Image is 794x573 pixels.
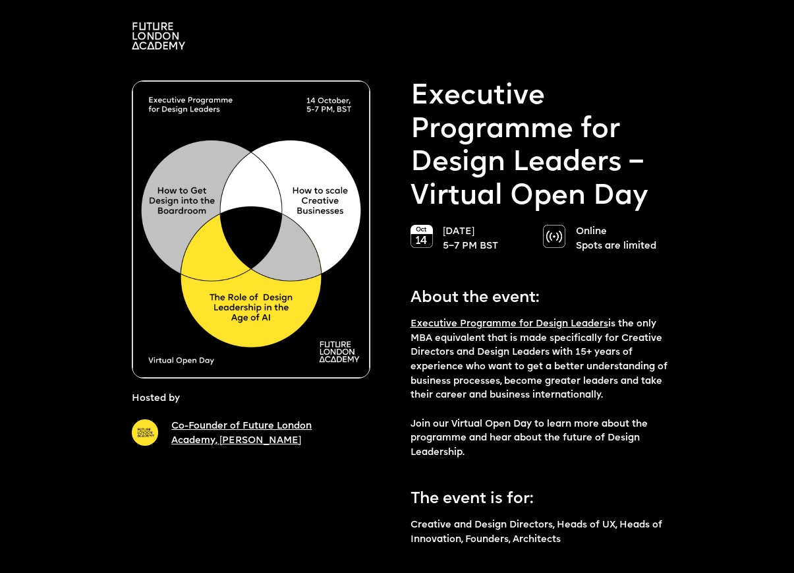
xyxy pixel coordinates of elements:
[443,225,529,253] p: [DATE] 5–7 PM BST
[132,419,158,446] img: A yellow circle with Future London Academy logo
[411,319,608,329] a: Executive Programme for Design Leaders
[411,480,676,511] p: The event is for:
[132,392,180,406] p: Hosted by
[411,518,676,547] p: Creative and Design Directors, Heads of UX, Heads of Innovation, Founders, Architects
[171,421,312,446] a: Co-Founder of Future London Academy, [PERSON_NAME]
[411,80,676,214] p: Executive Programme for Design Leaders – Virtual Open Day
[411,317,676,460] p: is the only MBA equivalent that is made specifically for Creative Directors and Design Leaders wi...
[411,279,676,310] p: About the event:
[132,22,185,49] img: A logo saying in 3 lines: Future London Academy
[576,225,662,253] p: Online Spots are limited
